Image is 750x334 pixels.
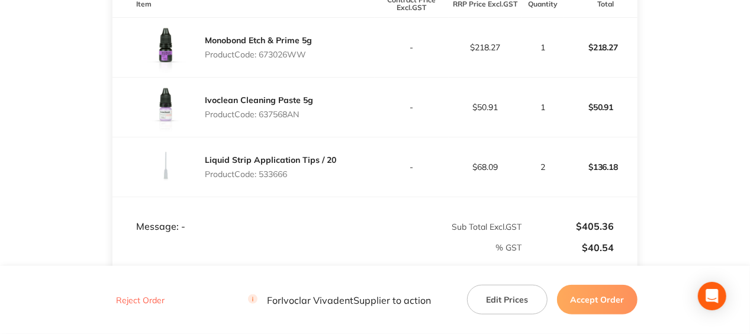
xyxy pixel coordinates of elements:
[523,242,614,253] p: $40.54
[205,35,312,46] a: Monobond Etch & Prime 5g
[557,285,638,314] button: Accept Order
[523,221,614,232] p: $405.36
[523,162,564,172] p: 2
[112,295,168,306] button: Reject Order
[113,243,522,252] p: % GST
[205,169,336,179] p: Product Code: 533666
[205,50,312,59] p: Product Code: 673026WW
[698,282,726,310] div: Open Intercom Messenger
[467,285,548,314] button: Edit Prices
[136,18,195,77] img: N3Jub3BnZg
[449,102,522,112] p: $50.91
[136,137,195,197] img: YW92d3FwZg
[375,43,448,52] p: -
[449,43,522,52] p: $218.27
[523,43,564,52] p: 1
[375,162,448,172] p: -
[565,153,637,181] p: $136.18
[248,294,431,306] p: For Ivoclar Vivadent Supplier to action
[375,102,448,112] p: -
[205,110,313,119] p: Product Code: 637568AN
[112,197,375,233] td: Message: -
[205,95,313,105] a: Ivoclean Cleaning Paste 5g
[523,102,564,112] p: 1
[375,222,521,232] p: Sub Total Excl. GST
[205,155,336,165] a: Liquid Strip Application Tips / 20
[449,162,522,172] p: $68.09
[136,78,195,137] img: OWsxZG1yaw
[565,93,637,121] p: $50.91
[565,33,637,62] p: $218.27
